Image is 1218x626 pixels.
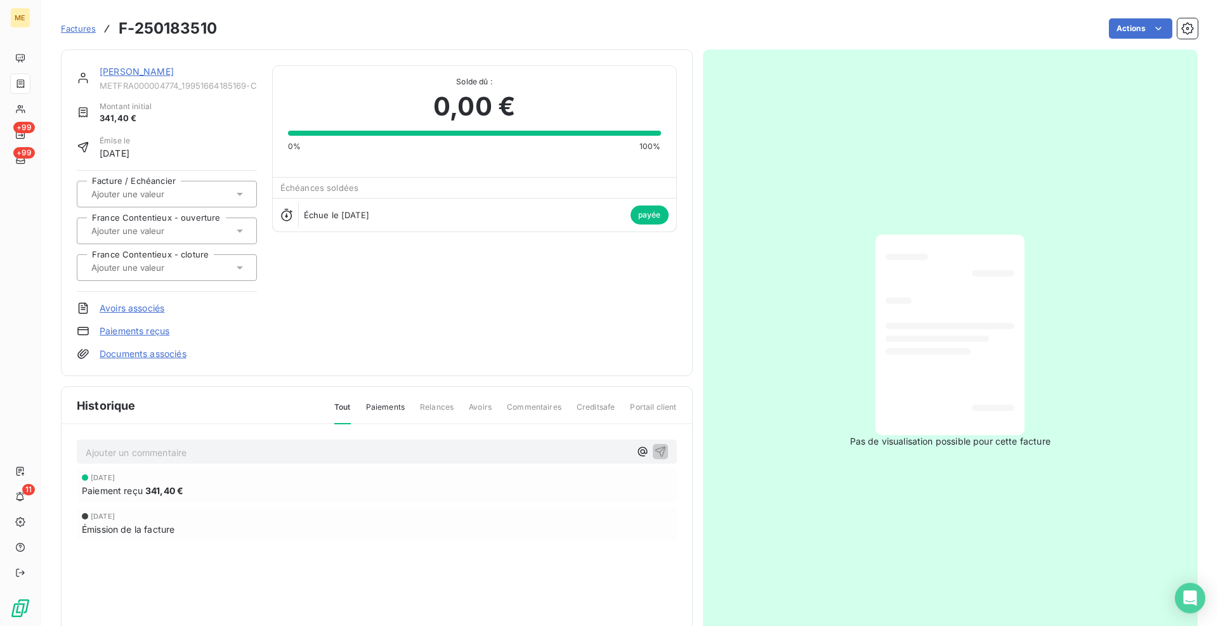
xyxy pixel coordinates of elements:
span: Relances [420,401,454,423]
div: ME [10,8,30,28]
span: Pas de visualisation possible pour cette facture [850,435,1051,448]
span: Factures [61,23,96,34]
span: [DATE] [91,474,115,481]
span: +99 [13,122,35,133]
span: 341,40 € [145,484,183,497]
a: Factures [61,22,96,35]
img: Logo LeanPay [10,598,30,618]
span: Creditsafe [577,401,615,423]
input: Ajouter une valeur [90,188,218,200]
span: Émise le [100,135,130,147]
span: +99 [13,147,35,159]
a: Avoirs associés [100,302,164,315]
span: Portail client [630,401,676,423]
span: Solde dû : [288,76,661,88]
span: 0,00 € [433,88,515,126]
a: Paiements reçus [100,325,169,337]
span: Commentaires [507,401,561,423]
span: METFRA000004774_19951664185169-CA1 [100,81,257,91]
span: Historique [77,397,136,414]
span: [DATE] [91,512,115,520]
a: [PERSON_NAME] [100,66,174,77]
span: 341,40 € [100,112,152,125]
span: Échéances soldées [280,183,359,193]
div: Open Intercom Messenger [1175,583,1205,613]
input: Ajouter une valeur [90,262,218,273]
span: Paiements [366,401,405,423]
span: 0% [288,141,301,152]
span: 100% [639,141,661,152]
h3: F-250183510 [119,17,217,40]
span: Tout [334,401,351,424]
span: 11 [22,484,35,495]
span: Avoirs [469,401,492,423]
span: Émission de la facture [82,523,174,536]
button: Actions [1109,18,1172,39]
span: [DATE] [100,147,130,160]
span: payée [631,205,669,225]
span: Montant initial [100,101,152,112]
span: Échue le [DATE] [304,210,369,220]
span: Paiement reçu [82,484,143,497]
a: Documents associés [100,348,187,360]
input: Ajouter une valeur [90,225,218,237]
